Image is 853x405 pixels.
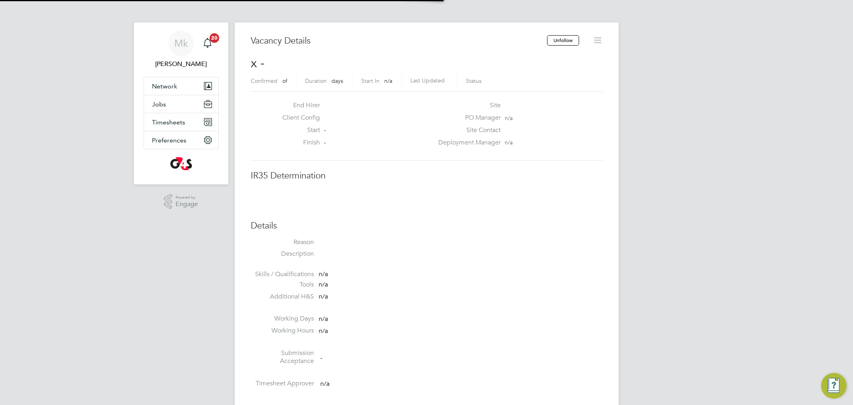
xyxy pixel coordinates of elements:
[361,77,380,84] label: Start In
[144,131,218,149] button: Preferences
[251,281,314,289] label: Tools
[170,157,192,170] img: g4s-logo-retina.png
[433,138,501,147] label: Deployment Manager
[134,22,228,184] nav: Main navigation
[144,30,219,69] a: Mk[PERSON_NAME]
[276,114,320,122] label: Client Config
[821,373,847,399] button: Engage Resource Center
[251,238,314,247] label: Reason
[505,139,513,146] span: n/a
[276,138,320,147] label: Finish
[433,114,501,122] label: PO Manager
[251,315,314,323] label: Working Days
[410,77,445,84] label: Last Updated
[251,55,265,71] span: x -
[320,353,322,361] span: -
[176,201,198,208] span: Engage
[505,114,513,122] span: n/a
[152,82,177,90] span: Network
[251,327,314,335] label: Working Hours
[251,35,547,47] h3: Vacancy Details
[324,126,326,134] span: -
[276,101,320,110] label: End Hirer
[319,327,328,335] span: n/a
[282,77,287,84] span: of
[320,380,330,388] span: n/a
[152,136,186,144] span: Preferences
[251,270,314,279] label: Skills / Qualifications
[276,126,320,134] label: Start
[251,349,314,366] label: Submission Acceptance
[251,379,314,388] label: Timesheet Approver
[210,33,219,43] span: 20
[305,77,327,84] label: Duration
[547,35,579,46] button: Unfollow
[251,170,603,182] h3: IR35 Determination
[332,77,343,84] span: days
[433,101,501,110] label: Site
[152,100,166,108] span: Jobs
[152,118,185,126] span: Timesheets
[384,77,392,84] span: n/a
[251,293,314,301] label: Additional H&S
[176,194,198,201] span: Powered by
[144,77,218,95] button: Network
[144,157,219,170] a: Go to home page
[144,113,218,131] button: Timesheets
[319,281,328,289] span: n/a
[319,270,328,278] span: n/a
[144,95,218,113] button: Jobs
[466,77,481,84] label: Status
[433,126,501,134] label: Site Contact
[251,77,278,84] label: Confirmed
[164,194,198,209] a: Powered byEngage
[251,250,314,258] label: Description
[144,59,219,69] span: Monika krawczyk
[319,315,328,323] span: n/a
[200,30,216,56] a: 20
[251,220,603,232] h3: Details
[319,293,328,301] span: n/a
[174,38,188,48] span: Mk
[324,139,326,146] span: -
